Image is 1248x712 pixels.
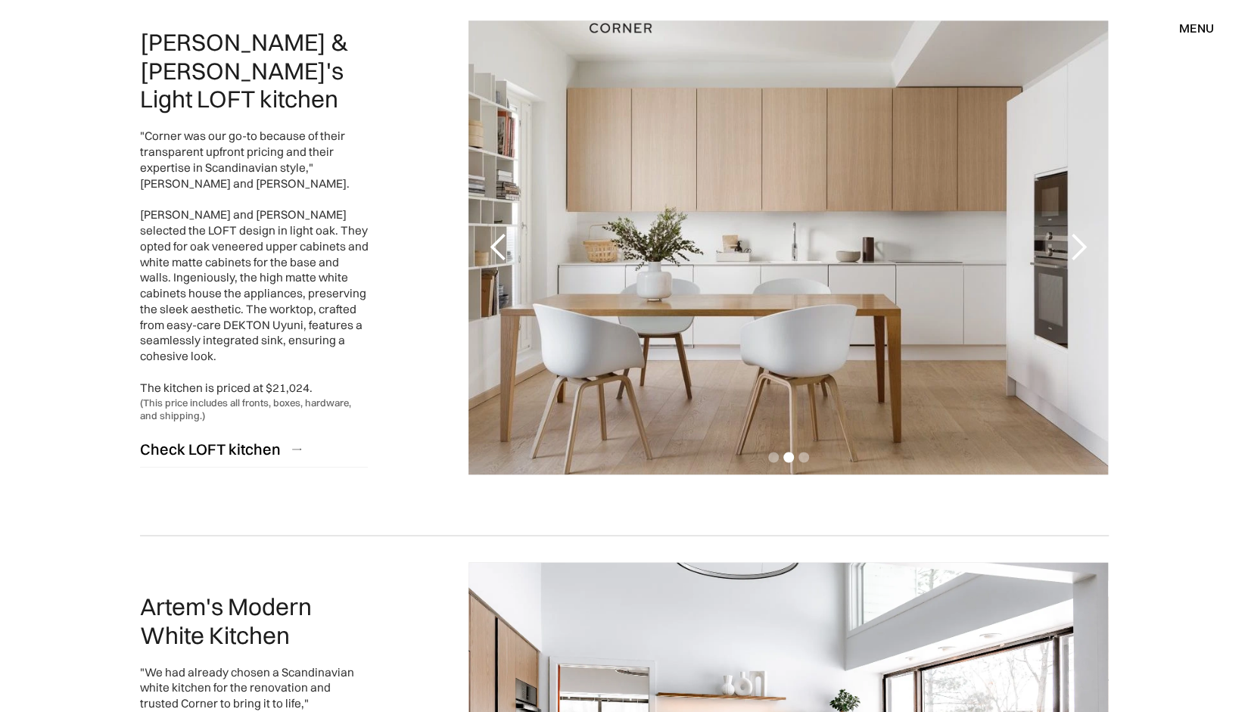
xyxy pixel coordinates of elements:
[140,129,369,396] div: "Corner was our go-to because of their transparent upfront pricing and their expertise in Scandin...
[140,431,369,468] a: Check LOFT kitchen
[140,396,369,423] div: (This price includes all fronts, boxes, hardware, and shipping.)
[468,20,1108,474] div: 2 of 3
[1164,15,1214,41] div: menu
[798,452,809,462] div: Show slide 3 of 3
[571,18,677,38] a: home
[140,439,281,459] div: Check LOFT kitchen
[1179,22,1214,34] div: menu
[468,20,1108,474] div: carousel
[140,28,369,113] h2: [PERSON_NAME] & [PERSON_NAME]'s Light LOFT kitchen
[768,452,779,462] div: Show slide 1 of 3
[140,592,369,649] h2: Artem's Modern White Kitchen
[468,20,529,474] div: previous slide
[1047,20,1108,474] div: next slide
[783,452,794,462] div: Show slide 2 of 3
